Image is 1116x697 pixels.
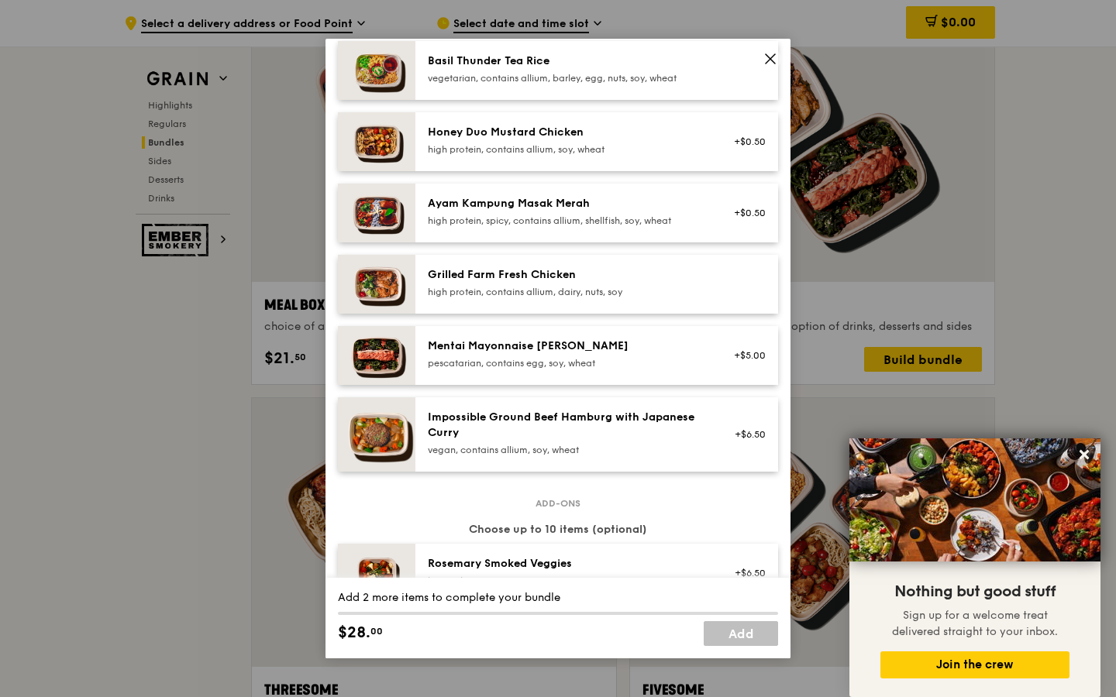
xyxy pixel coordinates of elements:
[849,438,1100,561] img: DSC07876-Edit02-Large.jpeg
[704,621,778,646] a: Add
[725,349,766,362] div: +$5.00
[725,207,766,219] div: +$0.50
[892,609,1058,638] span: Sign up for a welcome treat delivered straight to your inbox.
[338,41,415,100] img: daily_normal_HORZ-Basil-Thunder-Tea-Rice.jpg
[1072,442,1097,467] button: Close
[338,184,415,242] img: daily_normal_Ayam_Kampung_Masak_Merah_Horizontal_.jpg
[428,143,706,156] div: high protein, contains allium, soy, wheat
[338,112,415,171] img: daily_normal_Honey_Duo_Mustard_Chicken__Horizontal_.jpg
[428,444,706,456] div: vegan, contains allium, soy, wheat
[894,582,1056,601] span: Nothing but good stuff
[428,575,706,587] div: low carb, vegan
[428,196,706,211] div: Ayam Kampung Masak Merah
[338,255,415,314] img: daily_normal_HORZ-Grilled-Farm-Fresh-Chicken.jpg
[725,428,766,441] div: +$6.50
[338,522,778,537] div: Choose up to 10 items (optional)
[428,338,706,354] div: Mentai Mayonnaise [PERSON_NAME]
[428,72,706,84] div: vegetarian, contains allium, barley, egg, nuts, soy, wheat
[529,497,587,510] span: Add-ons
[725,136,766,148] div: +$0.50
[428,410,706,441] div: Impossible Ground Beef Hamburg with Japanese Curry
[338,326,415,385] img: daily_normal_Mentai-Mayonnaise-Aburi-Salmon-HORZ.jpg
[428,286,706,298] div: high protein, contains allium, dairy, nuts, soy
[428,357,706,369] div: pescatarian, contains egg, soy, wheat
[428,267,706,283] div: Grilled Farm Fresh Chicken
[338,397,415,472] img: daily_normal_HORZ-Impossible-Hamburg-With-Japanese-Curry.jpg
[428,53,706,69] div: Basil Thunder Tea Rice
[428,215,706,227] div: high protein, spicy, contains allium, shellfish, soy, wheat
[725,567,766,579] div: +$6.50
[428,125,706,140] div: Honey Duo Mustard Chicken
[428,556,706,572] div: Rosemary Smoked Veggies
[338,590,778,606] div: Add 2 more items to complete your bundle
[880,651,1069,678] button: Join the crew
[338,544,415,603] img: daily_normal_Thyme-Rosemary-Zucchini-HORZ.jpg
[338,621,370,644] span: $28.
[370,625,383,637] span: 00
